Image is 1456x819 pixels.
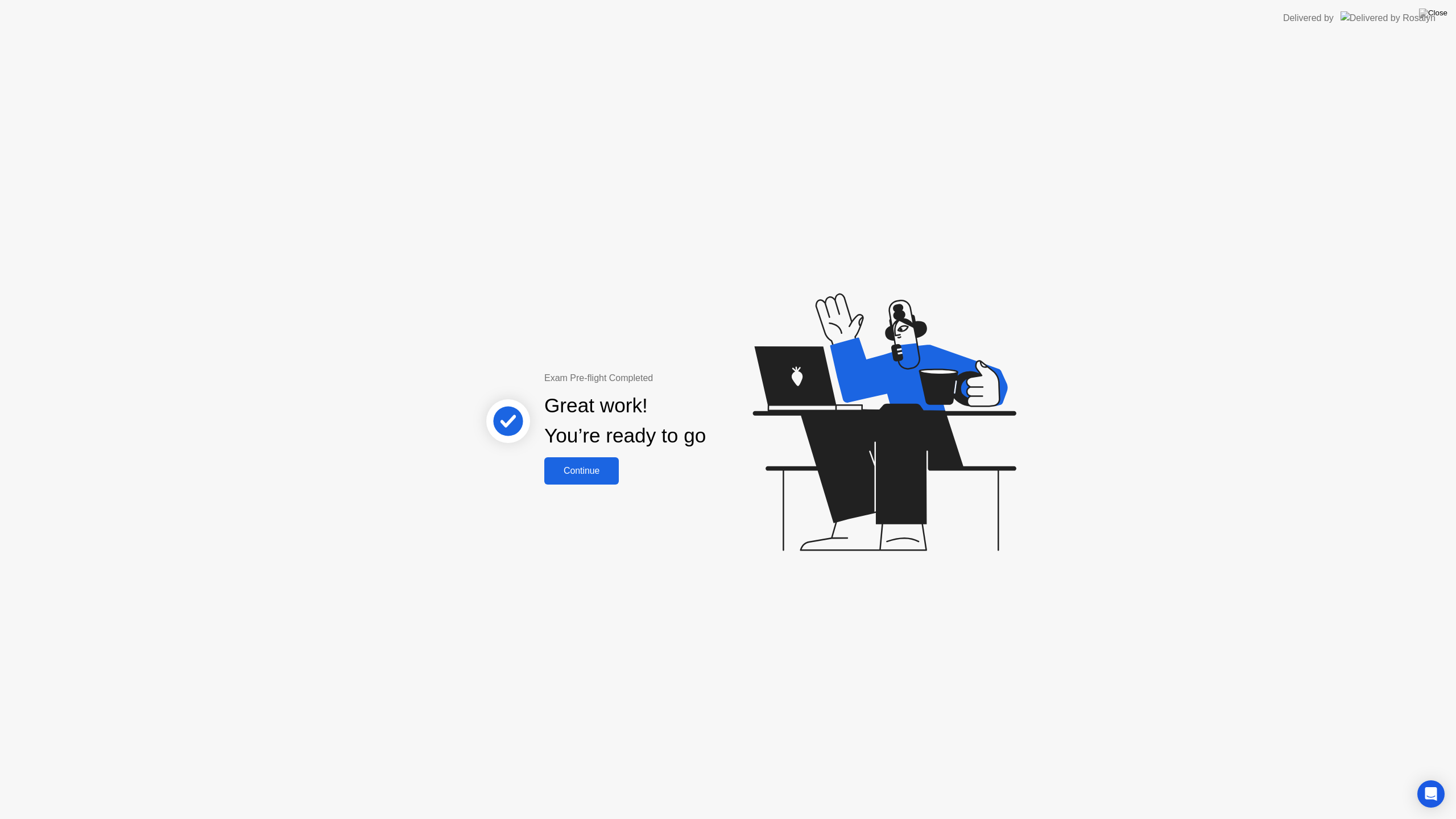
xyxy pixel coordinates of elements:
[544,371,779,385] div: Exam Pre-flight Completed
[548,466,615,476] div: Continue
[1283,11,1334,25] div: Delivered by
[544,391,706,451] div: Great work! You’re ready to go
[1341,11,1436,24] img: Delivered by Rosalyn
[544,457,619,485] button: Continue
[1419,9,1447,18] img: Close
[1417,780,1445,808] div: Open Intercom Messenger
